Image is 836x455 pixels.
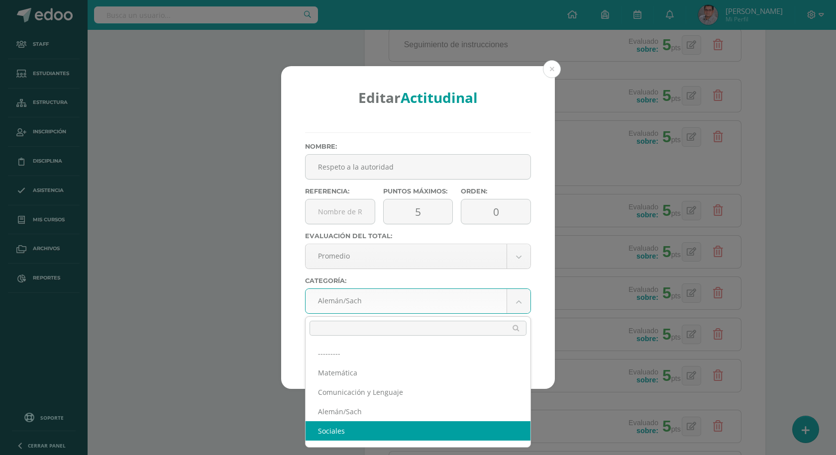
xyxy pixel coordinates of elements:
div: Matemática [306,363,530,382]
div: Sociales [306,421,530,441]
div: Comunicación y Lenguaje [306,382,530,402]
div: Alemán/Sach [306,402,530,421]
div: --------- [306,344,530,363]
